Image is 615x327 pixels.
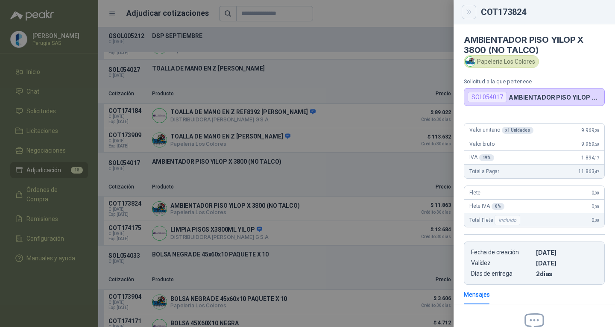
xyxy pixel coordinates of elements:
[469,190,480,196] span: Flete
[495,215,520,225] div: Incluido
[581,155,599,161] span: 1.894
[536,249,597,256] p: [DATE]
[592,217,599,223] span: 0
[594,142,599,147] span: ,30
[536,259,597,267] p: [DATE]
[469,168,499,174] span: Total a Pagar
[471,270,533,277] p: Días de entrega
[466,57,475,66] img: Company Logo
[581,127,599,133] span: 9.969
[468,92,507,102] div: SOL054017
[464,290,490,299] div: Mensajes
[502,127,533,134] div: x 1 Unidades
[469,127,533,134] span: Valor unitario
[469,203,504,210] span: Flete IVA
[594,218,599,223] span: ,00
[464,35,605,55] h4: AMBIENTADOR PISO YILOP X 3800 (NO TALCO)
[594,191,599,195] span: ,00
[481,8,605,16] div: COT173824
[464,7,474,17] button: Close
[536,270,597,277] p: 2 dias
[592,203,599,209] span: 0
[594,204,599,209] span: ,00
[471,249,533,256] p: Fecha de creación
[594,169,599,174] span: ,47
[581,141,599,147] span: 9.969
[464,78,605,85] p: Solicitud a la que pertenece
[509,94,601,101] p: AMBIENTADOR PISO YILOP X 3800 (NO TALCO)
[492,203,504,210] div: 0 %
[592,190,599,196] span: 0
[578,168,599,174] span: 11.863
[469,141,494,147] span: Valor bruto
[469,154,494,161] span: IVA
[479,154,495,161] div: 19 %
[464,55,539,68] div: Papeleria Los Colores
[594,156,599,160] span: ,17
[469,215,522,225] span: Total Flete
[471,259,533,267] p: Validez
[594,128,599,133] span: ,30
